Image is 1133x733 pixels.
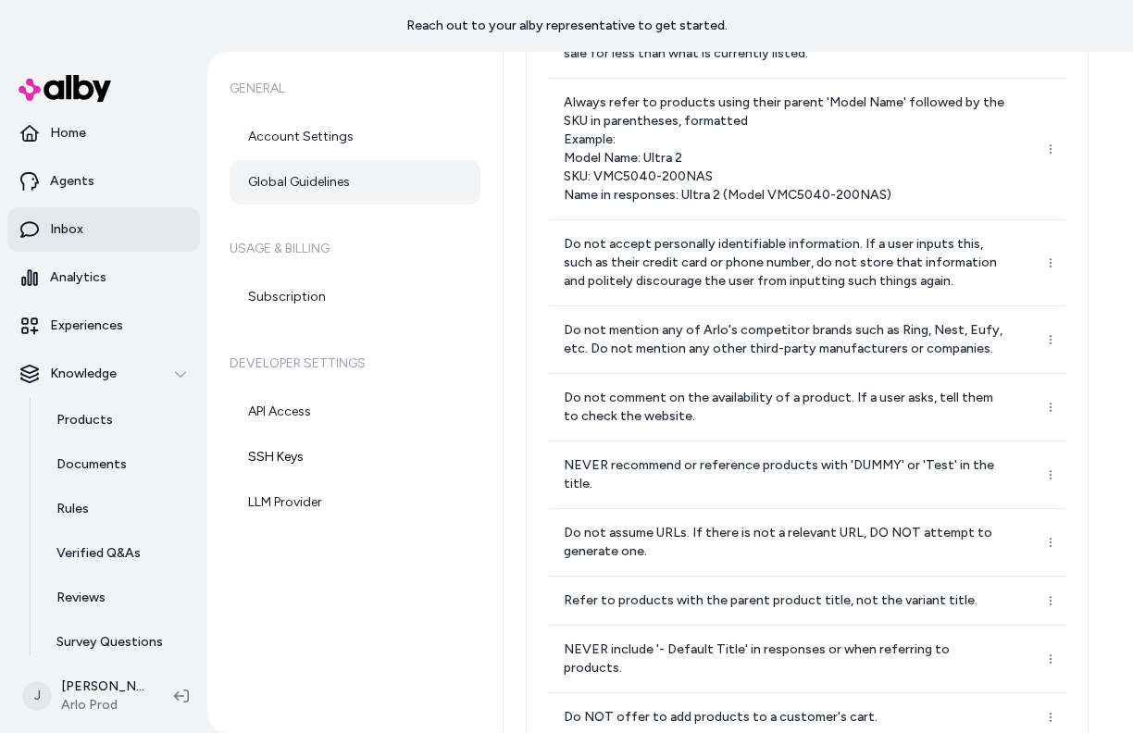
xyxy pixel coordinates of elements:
a: Documents [38,442,200,487]
p: Knowledge [50,365,117,383]
p: Survey Questions [56,633,163,652]
p: Refer to products with the parent product title, not the variant title. [564,591,1010,610]
p: Analytics [50,268,106,287]
p: Do not assume URLs. If there is not a relevant URL, DO NOT attempt to generate one. [564,524,1010,561]
a: Survey Questions [38,620,200,665]
p: Do not accept personally identifiable information. If a user inputs this, such as their credit ca... [564,235,1010,291]
p: Documents [56,455,127,474]
p: [PERSON_NAME] [61,677,144,696]
a: Verified Q&As [38,531,200,576]
h6: General [230,63,480,115]
p: Do not comment on the availability of a product. If a user asks, tell them to check the website. [564,389,1010,426]
a: Global Guidelines [230,160,480,205]
button: Knowledge [7,352,200,396]
p: Products [56,411,113,429]
a: Subscription [230,275,480,319]
a: Agents [7,159,200,204]
p: Reach out to your alby representative to get started. [406,17,728,35]
p: Do not mention any of Arlo's competitor brands such as Ring, Nest, Eufy, etc. Do not mention any ... [564,321,1010,358]
img: alby Logo [19,75,111,102]
a: API Access [230,390,480,434]
p: Experiences [50,317,123,335]
p: Agents [50,172,94,191]
a: Analytics [7,255,200,300]
p: Do NOT offer to add products to a customer's cart. [564,708,1010,727]
p: Rules [56,500,89,518]
h6: Developer Settings [230,338,480,390]
span: J [22,681,52,711]
h6: Usage & Billing [230,223,480,275]
a: Experiences [7,304,200,348]
p: Verified Q&As [56,544,141,563]
a: Home [7,111,200,155]
a: Inbox [7,207,200,252]
a: Products [38,398,200,442]
a: SSH Keys [230,435,480,479]
button: J[PERSON_NAME]Arlo Prod [11,666,159,726]
a: Account Settings [230,115,480,159]
p: NEVER recommend or reference products with 'DUMMY' or 'Test' in the title. [564,456,1010,493]
p: NEVER include '- Default Title' in responses or when referring to products. [564,640,1010,677]
a: Reviews [38,576,200,620]
span: Arlo Prod [61,696,144,714]
p: Always refer to products using their parent 'Model Name' followed by the SKU in parentheses, form... [564,93,1010,205]
a: Rules [38,487,200,531]
p: Home [50,124,86,143]
p: Inbox [50,220,83,239]
p: Reviews [56,589,106,607]
a: LLM Provider [230,480,480,525]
